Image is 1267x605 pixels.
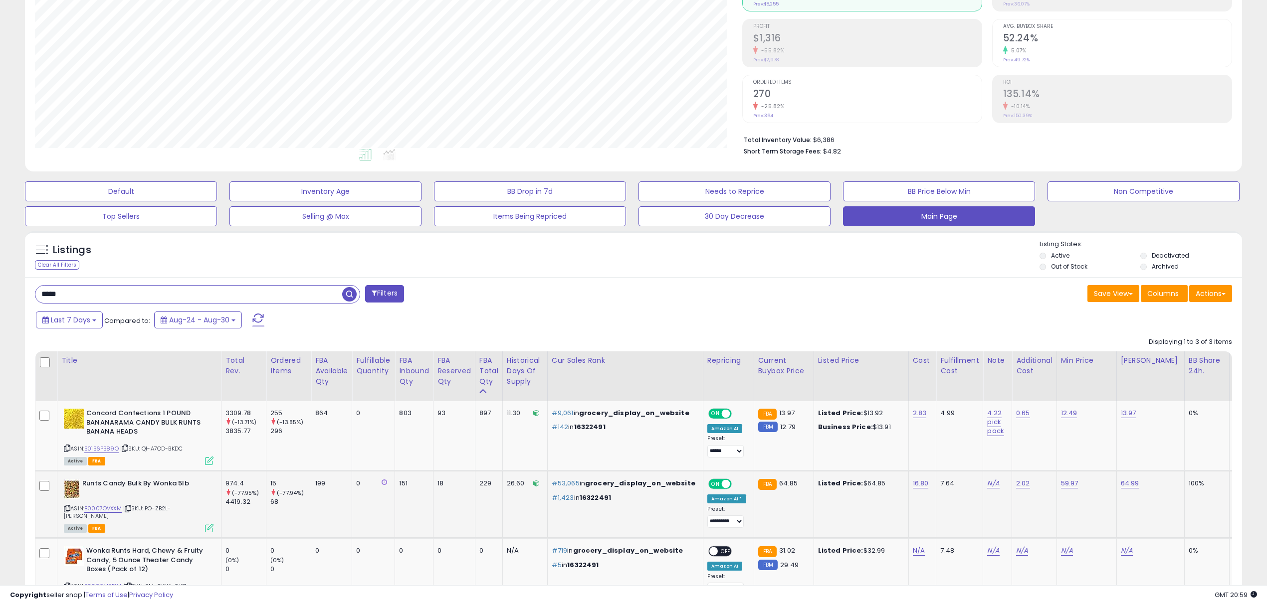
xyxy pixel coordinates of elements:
[744,147,822,155] b: Short Term Storage Fees:
[85,590,128,600] a: Terms of Use
[753,80,982,85] span: Ordered Items
[753,113,773,119] small: Prev: 364
[315,355,348,387] div: FBA Available Qty
[818,409,901,418] div: $13.92
[753,24,982,29] span: Profit
[1003,57,1030,63] small: Prev: 49.72%
[1003,88,1232,102] h2: 135.14%
[1141,285,1188,302] button: Columns
[270,355,307,376] div: Ordered Items
[104,316,150,325] span: Compared to:
[1087,285,1139,302] button: Save View
[552,422,569,432] span: #142
[552,355,699,366] div: Cur Sales Rank
[315,546,344,555] div: 0
[225,546,266,555] div: 0
[129,590,173,600] a: Privacy Policy
[718,547,734,556] span: OFF
[1051,251,1069,260] label: Active
[51,315,90,325] span: Last 7 Days
[356,546,387,555] div: 0
[567,560,599,570] span: 16322491
[1048,181,1240,201] button: Non Competitive
[434,181,626,201] button: BB Drop in 7d
[437,355,471,387] div: FBA Reserved Qty
[479,355,498,387] div: FBA Total Qty
[507,409,540,418] div: 11.30
[84,445,119,453] a: B01B6PB89O
[753,57,779,63] small: Prev: $2,978
[270,546,311,555] div: 0
[818,479,901,488] div: $64.85
[399,546,425,555] div: 0
[753,88,982,102] h2: 270
[940,355,979,376] div: Fulfillment Cost
[399,355,429,387] div: FBA inbound Qty
[229,181,422,201] button: Inventory Age
[709,480,722,488] span: ON
[225,409,266,418] div: 3309.78
[36,311,103,328] button: Last 7 Days
[573,546,683,555] span: grocery_display_on_website
[707,494,746,503] div: Amazon AI *
[574,422,606,432] span: 16322491
[758,560,778,570] small: FBM
[987,478,999,488] a: N/A
[1016,546,1028,556] a: N/A
[744,136,812,144] b: Total Inventory Value:
[552,561,695,570] p: in
[88,524,105,533] span: FBA
[277,489,304,497] small: (-77.94%)
[154,311,242,328] button: Aug-24 - Aug-30
[707,424,742,433] div: Amazon AI
[940,409,975,418] div: 4.99
[638,206,831,226] button: 30 Day Decrease
[707,573,746,596] div: Preset:
[356,355,391,376] div: Fulfillable Quantity
[365,285,404,302] button: Filters
[707,506,746,528] div: Preset:
[758,546,777,557] small: FBA
[64,457,87,465] span: All listings currently available for purchase on Amazon
[64,479,213,531] div: ASIN:
[552,409,695,418] p: in
[479,409,495,418] div: 897
[1147,289,1179,299] span: Columns
[758,409,777,420] small: FBA
[818,478,863,488] b: Listed Price:
[1121,546,1133,556] a: N/A
[913,478,929,488] a: 16.80
[1149,337,1232,347] div: Displaying 1 to 3 of 3 items
[1152,251,1189,260] label: Deactivated
[315,409,344,418] div: 864
[818,546,901,555] div: $32.99
[913,546,925,556] a: N/A
[270,565,311,574] div: 0
[270,479,311,488] div: 15
[780,560,799,570] span: 29.49
[940,479,975,488] div: 7.64
[1040,240,1242,249] p: Listing States:
[225,427,266,436] div: 3835.77
[507,479,540,488] div: 26.60
[730,410,746,418] span: OFF
[818,546,863,555] b: Listed Price:
[779,408,795,418] span: 13.97
[753,32,982,46] h2: $1,316
[437,546,467,555] div: 0
[507,355,543,387] div: Historical Days Of Supply
[730,480,746,488] span: OFF
[10,590,46,600] strong: Copyright
[780,422,796,432] span: 12.79
[64,524,87,533] span: All listings currently available for purchase on Amazon
[53,243,91,257] h5: Listings
[987,355,1008,366] div: Note
[552,493,695,502] p: in
[552,479,695,488] p: in
[552,408,574,418] span: #9,061
[1189,409,1222,418] div: 0%
[913,355,932,366] div: Cost
[987,408,1004,436] a: 4.22 pick pack
[356,479,387,488] div: 0
[1061,478,1078,488] a: 59.97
